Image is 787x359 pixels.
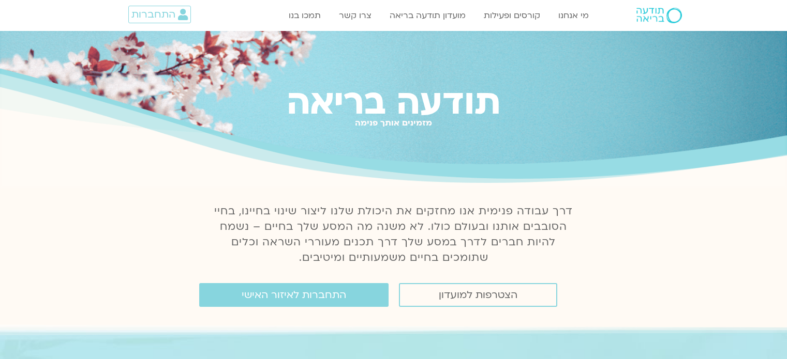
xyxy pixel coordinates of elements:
img: תודעה בריאה [636,8,682,23]
span: התחברות [131,9,175,20]
span: התחברות לאיזור האישי [242,289,346,301]
a: תמכו בנו [284,6,326,25]
a: התחברות לאיזור האישי [199,283,389,307]
a: צרו קשר [334,6,377,25]
a: הצטרפות למועדון [399,283,557,307]
a: מי אנחנו [553,6,594,25]
a: התחברות [128,6,191,23]
p: דרך עבודה פנימית אנו מחזקים את היכולת שלנו ליצור שינוי בחיינו, בחיי הסובבים אותנו ובעולם כולו. לא... [209,204,579,266]
a: מועדון תודעה בריאה [384,6,471,25]
a: קורסים ופעילות [479,6,545,25]
span: הצטרפות למועדון [439,289,517,301]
